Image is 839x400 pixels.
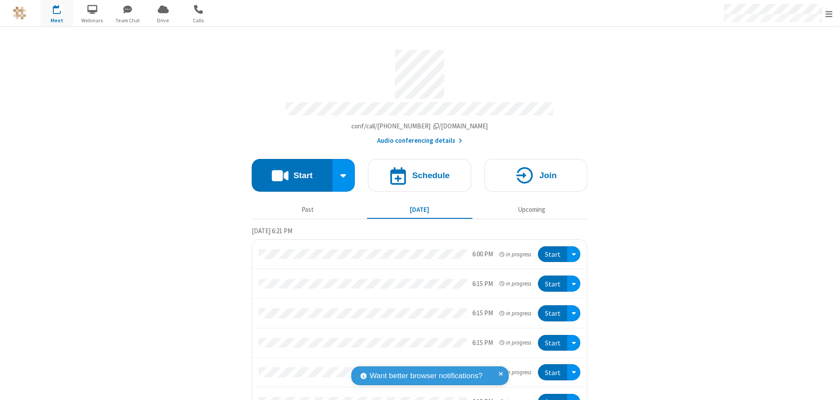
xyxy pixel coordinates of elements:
[499,338,531,347] em: in progress
[182,17,215,24] span: Calls
[567,364,580,380] div: Open menu
[538,305,567,321] button: Start
[13,7,26,20] img: QA Selenium DO NOT DELETE OR CHANGE
[484,159,587,192] button: Join
[538,335,567,351] button: Start
[472,338,493,348] div: 6:15 PM
[367,201,472,218] button: [DATE]
[539,171,557,179] h4: Join
[499,279,531,288] em: in progress
[293,171,312,179] h4: Start
[252,159,333,192] button: Start
[472,279,493,289] div: 6:15 PM
[538,246,567,262] button: Start
[412,171,450,179] h4: Schedule
[59,5,65,11] div: 9
[255,201,361,218] button: Past
[567,305,580,321] div: Open menu
[147,17,180,24] span: Drive
[567,246,580,262] div: Open menu
[567,276,580,292] div: Open menu
[370,370,482,382] span: Want better browser notifications?
[111,17,144,24] span: Team Chat
[472,308,493,318] div: 6:15 PM
[368,159,471,192] button: Schedule
[499,368,531,376] em: in progress
[499,309,531,317] em: in progress
[479,201,584,218] button: Upcoming
[472,249,493,259] div: 6:00 PM
[41,17,73,24] span: Meet
[252,43,587,146] section: Account details
[567,335,580,351] div: Open menu
[538,364,567,380] button: Start
[252,227,292,235] span: [DATE] 6:21 PM
[499,250,531,259] em: in progress
[351,122,488,130] span: Copy my meeting room link
[377,136,462,146] button: Audio conferencing details
[333,159,355,192] div: Start conference options
[538,276,567,292] button: Start
[351,121,488,131] button: Copy my meeting room linkCopy my meeting room link
[76,17,109,24] span: Webinars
